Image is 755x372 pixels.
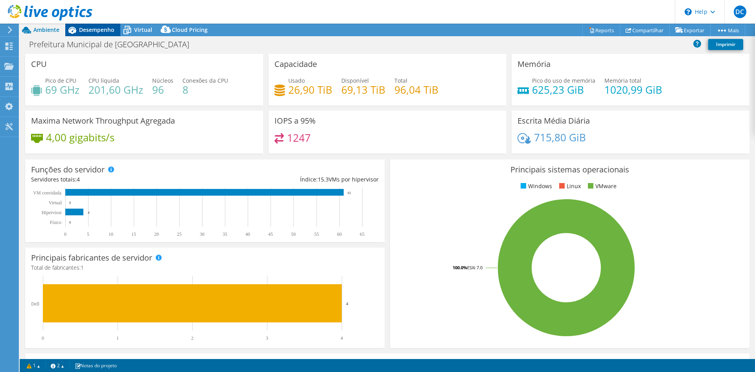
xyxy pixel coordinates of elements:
[341,85,385,94] h4: 69,13 TiB
[33,190,61,196] text: VM convidada
[517,117,590,125] h3: Escrita Média Diária
[116,335,119,341] text: 1
[109,231,113,237] text: 10
[64,231,66,237] text: 0
[396,165,744,174] h3: Principais sistemas operacionais
[31,175,205,184] div: Servidores totais:
[710,24,745,36] a: Mais
[88,85,143,94] h4: 201,60 GHz
[69,220,71,224] text: 0
[134,26,152,33] span: Virtual
[177,231,182,237] text: 25
[49,200,62,205] text: Virtual
[341,335,343,341] text: 4
[268,231,273,237] text: 45
[31,117,175,125] h3: Maxima Network Throughput Agregada
[33,26,59,33] span: Ambiente
[77,176,80,183] span: 4
[31,165,105,174] h3: Funções do servidor
[182,77,228,84] span: Conexões da CPU
[519,182,552,191] li: Windows
[46,133,114,142] h4: 4,00 gigabits/s
[734,6,746,18] span: DC
[42,210,62,215] text: Hipervisor
[532,85,595,94] h4: 625,23 GiB
[152,85,173,94] h4: 96
[604,85,662,94] h4: 1020,99 GiB
[337,231,342,237] text: 60
[31,263,379,272] h4: Total de fabricantes:
[360,231,365,237] text: 65
[191,335,193,341] text: 2
[88,77,119,84] span: CPU líquida
[274,60,317,68] h3: Capacidade
[517,60,551,68] h3: Memória
[582,24,620,36] a: Reports
[288,85,332,94] h4: 26,90 TiB
[154,231,159,237] text: 20
[31,60,47,68] h3: CPU
[200,231,204,237] text: 30
[87,231,89,237] text: 5
[45,85,79,94] h4: 69 GHz
[223,231,227,237] text: 35
[291,231,296,237] text: 50
[69,201,71,205] text: 0
[467,265,482,270] tspan: ESXi 7.0
[131,231,136,237] text: 15
[45,361,70,370] a: 2
[620,24,670,36] a: Compartilhar
[88,211,90,215] text: 4
[81,264,84,271] span: 1
[205,175,379,184] div: Índice: VMs por hipervisor
[534,133,586,142] h4: 715,80 GiB
[394,85,438,94] h4: 96,04 TiB
[708,39,743,50] a: Imprimir
[685,8,692,15] svg: \n
[79,26,114,33] span: Desempenho
[266,335,268,341] text: 3
[604,77,641,84] span: Memória total
[182,85,228,94] h4: 8
[31,254,152,262] h3: Principais fabricantes de servidor
[21,361,46,370] a: 1
[274,117,316,125] h3: IOPS a 95%
[314,231,319,237] text: 55
[557,182,581,191] li: Linux
[346,301,348,306] text: 4
[31,301,39,307] text: Dell
[532,77,595,84] span: Pico do uso de memória
[287,133,311,142] h4: 1247
[26,40,201,49] h1: Prefeitura Municipal de [GEOGRAPHIC_DATA]
[69,361,122,370] a: Notas do projeto
[669,24,711,36] a: Exportar
[288,77,305,84] span: Usado
[50,220,61,225] tspan: Físico
[318,176,329,183] span: 15.3
[394,77,407,84] span: Total
[45,77,76,84] span: Pico de CPU
[42,335,44,341] text: 0
[453,265,467,270] tspan: 100.0%
[341,77,369,84] span: Disponível
[245,231,250,237] text: 40
[152,77,173,84] span: Núcleos
[348,191,351,195] text: 61
[586,182,617,191] li: VMware
[172,26,208,33] span: Cloud Pricing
